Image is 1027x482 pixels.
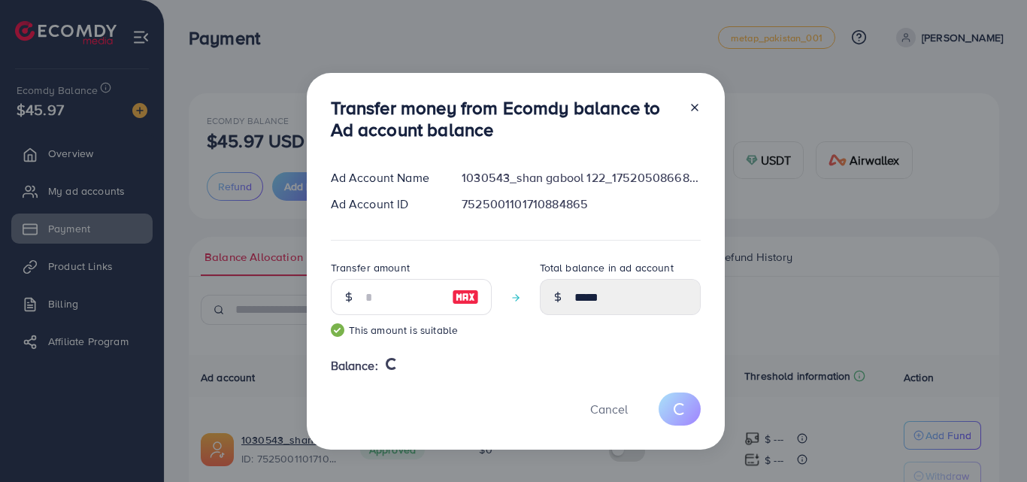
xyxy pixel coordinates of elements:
img: guide [331,323,344,337]
small: This amount is suitable [331,323,492,338]
span: Cancel [590,401,628,417]
img: image [452,288,479,306]
div: Ad Account ID [319,196,450,213]
div: 7525001101710884865 [450,196,712,213]
div: 1030543_shan gabool 122_1752050866845 [450,169,712,186]
label: Total balance in ad account [540,260,674,275]
div: Ad Account Name [319,169,450,186]
span: Balance: [331,357,378,374]
label: Transfer amount [331,260,410,275]
iframe: Chat [963,414,1016,471]
button: Cancel [571,393,647,425]
h3: Transfer money from Ecomdy balance to Ad account balance [331,97,677,141]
